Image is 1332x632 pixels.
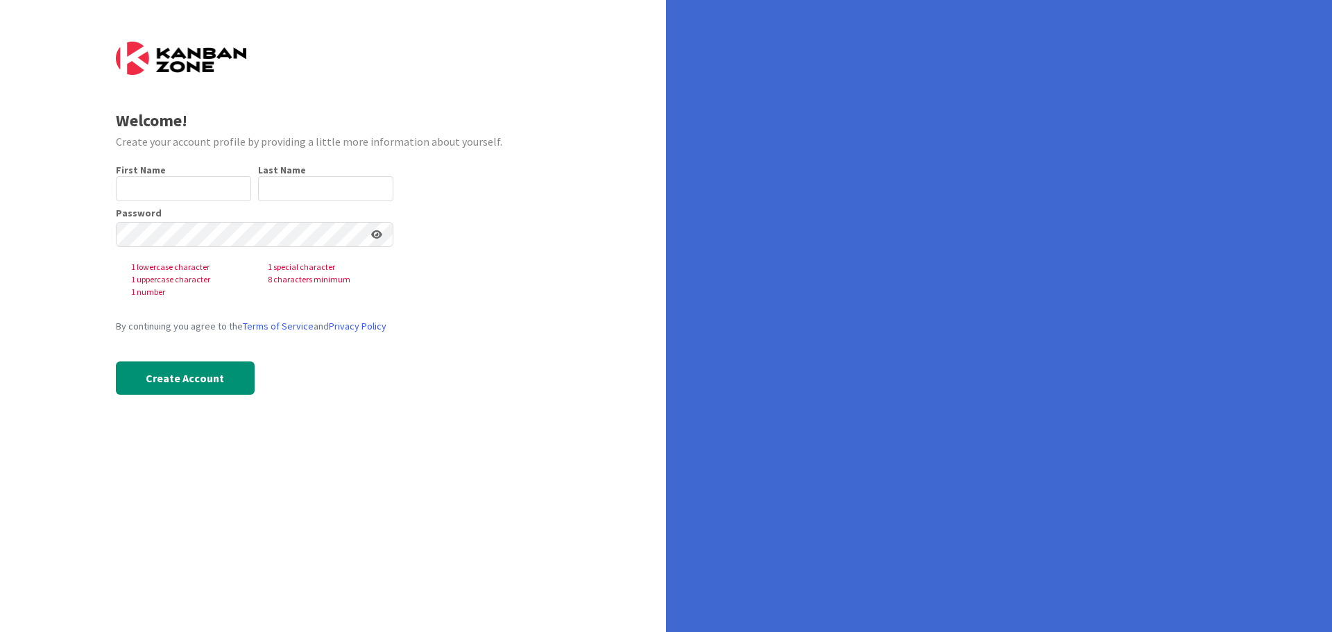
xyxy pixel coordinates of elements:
[257,273,393,286] span: 8 characters minimum
[116,164,166,176] label: First Name
[116,319,393,334] div: By continuing you agree to the and
[116,133,551,150] div: Create your account profile by providing a little more information about yourself.
[120,273,257,286] span: 1 uppercase character
[116,361,255,395] button: Create Account
[258,164,306,176] label: Last Name
[120,286,257,298] span: 1 number
[120,261,257,273] span: 1 lowercase character
[243,320,314,332] a: Terms of Service
[116,208,162,218] label: Password
[116,108,551,133] div: Welcome!
[329,320,386,332] a: Privacy Policy
[116,42,246,75] img: Kanban Zone
[257,261,393,273] span: 1 special character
